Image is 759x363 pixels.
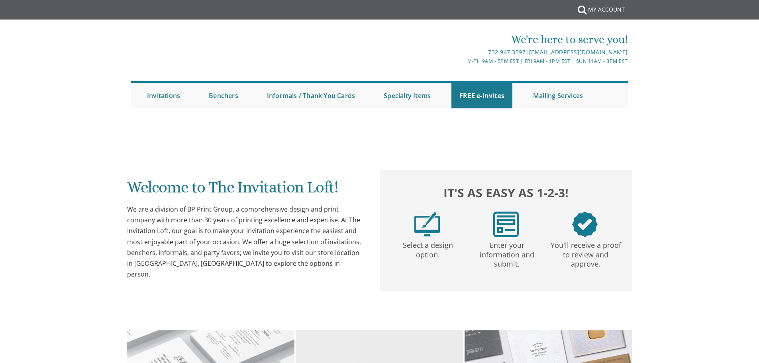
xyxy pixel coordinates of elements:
div: We're here to serve you! [297,31,628,47]
a: [EMAIL_ADDRESS][DOMAIN_NAME] [529,48,628,56]
a: Invitations [139,83,188,108]
a: Benchers [201,83,246,108]
a: FREE e-Invites [451,83,512,108]
p: Select a design option. [390,237,466,260]
img: step2.png [493,212,519,237]
h1: Welcome to The Invitation Loft! [127,179,364,202]
div: | [297,47,628,57]
h2: It's as easy as 1-2-3! [388,184,624,202]
div: M-Th 9am - 5pm EST | Fri 9am - 1pm EST | Sun 11am - 3pm EST [297,57,628,65]
div: We are a division of BP Print Group, a comprehensive design and print company with more than 30 y... [127,204,364,280]
p: Enter your information and submit. [469,237,545,269]
a: Specialty Items [376,83,439,108]
img: step3.png [572,212,598,237]
a: 732.947.3597 [488,48,526,56]
img: step1.png [414,212,440,237]
a: Mailing Services [525,83,591,108]
a: Informals / Thank You Cards [259,83,363,108]
p: You'll receive a proof to review and approve. [548,237,624,269]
